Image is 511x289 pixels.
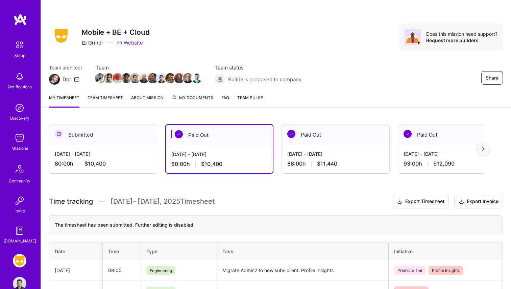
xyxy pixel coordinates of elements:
[397,198,403,205] i: icon Download
[482,147,485,151] img: right
[117,39,143,46] a: Website
[404,150,500,157] div: [DATE] - [DATE]
[429,266,463,275] span: Profile Insights
[171,151,267,158] div: [DATE] - [DATE]
[141,242,217,260] th: Type
[394,266,426,275] span: Premium Tier
[49,197,93,206] span: Time tracking
[13,131,26,145] img: teamwork
[139,73,149,83] img: Team Member Avatar
[95,73,105,83] img: Team Member Avatar
[287,160,384,167] div: 88:00 h
[15,207,25,214] div: Invite
[433,160,455,167] span: $12,090
[217,260,388,281] td: Migrate Admin2 to new subs client. Profile Insights
[113,73,122,84] a: Team Member Avatar
[81,40,87,46] i: icon CompanyGray
[398,124,506,145] div: Paid Out
[166,73,175,84] a: Team Member Avatar
[111,197,215,206] span: [DATE] - [DATE] , 2025 Timesheet
[104,73,113,84] a: Team Member Avatar
[404,130,412,138] img: Paid Out
[122,73,131,84] a: Team Member Avatar
[426,37,497,44] div: Request more builders
[96,73,104,84] a: Team Member Avatar
[13,101,26,115] img: discovery
[84,160,106,167] span: $10,400
[282,124,389,145] div: Paid Out
[405,29,421,45] img: Avatar
[157,73,166,84] a: Team Member Avatar
[426,31,497,37] div: Does this mission need support?
[55,267,97,274] div: [DATE]
[130,73,140,83] img: Team Member Avatar
[49,27,73,45] img: Company Logo
[13,254,26,267] img: Grindr: Mobile + BE + Cloud
[74,77,79,82] i: icon Mail
[14,52,25,59] div: Setup
[131,73,140,84] a: Team Member Avatar
[11,161,28,177] img: Community
[172,94,213,102] span: My Documents
[81,39,103,46] div: Grindr
[55,150,151,157] div: [DATE] - [DATE]
[49,242,103,260] th: Date
[486,75,498,81] span: Share
[104,73,114,83] img: Team Member Avatar
[13,224,26,237] img: guide book
[49,215,503,234] div: The timesheet has been submitted. Further editing is disabled.
[174,73,184,83] img: Team Member Avatar
[237,95,263,100] span: Team Pulse
[131,94,164,108] a: About Mission
[11,254,28,267] a: Grindr: Mobile + BE + Cloud
[184,73,192,84] a: Team Member Avatar
[217,242,388,260] th: Task
[156,73,167,83] img: Team Member Avatar
[221,94,229,108] a: FAQ
[215,64,301,71] span: Team status
[481,71,503,85] button: Share
[287,130,295,138] img: Paid Out
[404,160,500,167] div: 93:00 h
[8,83,32,90] div: Notifications
[192,73,201,84] a: Team Member Avatar
[102,260,141,281] td: 08:00
[140,73,148,84] a: Team Member Avatar
[13,70,26,83] img: bell
[88,94,123,108] a: Team timesheet
[172,94,213,108] a: My Documents
[171,161,267,168] div: 80:00 h
[146,266,175,275] span: Engineering
[228,76,301,83] span: Builders proposed to company
[121,73,131,83] img: Team Member Avatar
[317,160,337,167] span: $11,440
[13,38,27,52] img: setup
[175,73,184,84] a: Team Member Avatar
[81,28,150,36] h3: Mobile + BE + Cloud
[9,177,30,184] div: Community
[287,150,384,157] div: [DATE] - [DATE]
[165,73,175,83] img: Team Member Avatar
[215,74,225,85] img: Builders proposed to company
[13,194,26,207] img: Invite
[454,195,503,208] button: Export Invoice
[55,130,63,138] img: Submitted
[183,73,193,83] img: Team Member Avatar
[3,237,36,244] div: [DOMAIN_NAME]
[49,74,60,85] img: Team Architect
[63,76,71,83] div: Dor
[459,198,464,205] i: icon Download
[14,13,27,26] img: logo
[96,64,201,71] span: Team
[102,242,141,260] th: Time
[49,94,79,108] a: My timesheet
[10,115,29,122] div: Discovery
[393,195,449,208] button: Export Timesheet
[49,64,82,71] span: Team architect
[192,73,202,83] img: Team Member Avatar
[55,160,151,167] div: 80:00 h
[113,73,123,83] img: Team Member Avatar
[148,73,158,83] img: Team Member Avatar
[148,73,157,84] a: Team Member Avatar
[388,242,503,260] th: Initiative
